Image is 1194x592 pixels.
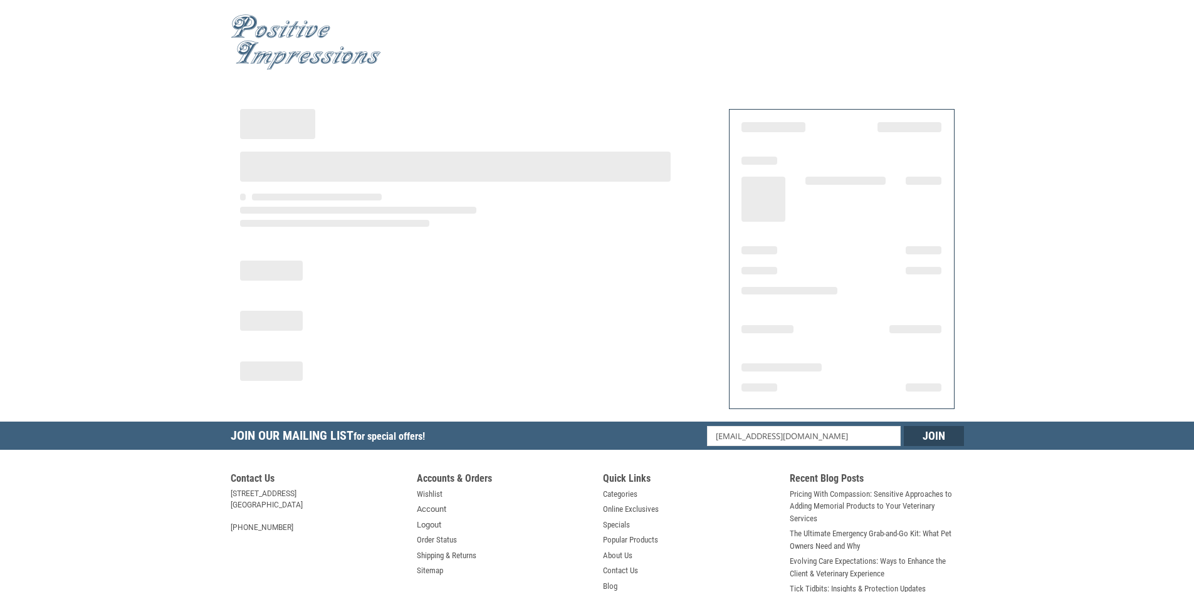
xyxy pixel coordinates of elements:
a: Order Status [417,534,457,546]
address: [STREET_ADDRESS] [GEOGRAPHIC_DATA] [PHONE_NUMBER] [231,488,405,533]
a: Contact Us [603,564,638,577]
a: The Ultimate Emergency Grab-and-Go Kit: What Pet Owners Need and Why [790,527,964,552]
h5: Accounts & Orders [417,472,591,488]
a: About Us [603,549,632,562]
img: Positive Impressions [231,14,381,70]
a: Wishlist [417,488,443,501]
a: Account [417,503,446,516]
a: Categories [603,488,637,501]
span: for special offers! [353,430,425,442]
a: Specials [603,519,630,531]
input: Join [904,426,964,446]
a: Evolving Care Expectations: Ways to Enhance the Client & Veterinary Experience [790,555,964,579]
a: Online Exclusives [603,503,659,516]
a: Shipping & Returns [417,549,476,562]
h5: Join Our Mailing List [231,422,431,454]
h5: Contact Us [231,472,405,488]
a: Sitemap [417,564,443,577]
a: Popular Products [603,534,658,546]
h5: Recent Blog Posts [790,472,964,488]
h5: Quick Links [603,472,777,488]
input: Email [707,426,901,446]
a: Pricing With Compassion: Sensitive Approaches to Adding Memorial Products to Your Veterinary Serv... [790,488,964,525]
a: Logout [417,519,441,531]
